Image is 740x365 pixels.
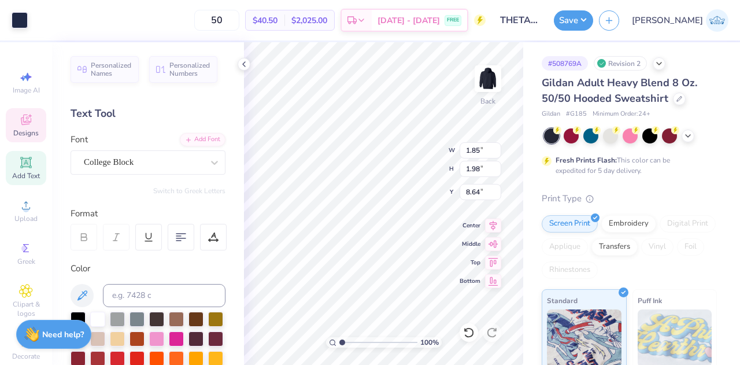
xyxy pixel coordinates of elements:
[71,106,225,121] div: Text Tool
[591,238,638,256] div: Transfers
[542,238,588,256] div: Applique
[638,294,662,307] span: Puff Ink
[460,277,480,285] span: Bottom
[593,109,650,119] span: Minimum Order: 24 +
[460,240,480,248] span: Middle
[542,109,560,119] span: Gildan
[706,9,728,32] img: Janilyn Atanacio
[180,133,225,146] div: Add Font
[12,171,40,180] span: Add Text
[253,14,277,27] span: $40.50
[491,9,548,32] input: Untitled Design
[420,337,439,348] span: 100 %
[601,215,656,233] div: Embroidery
[71,262,225,275] div: Color
[480,96,495,106] div: Back
[103,284,225,307] input: e.g. 7428 c
[641,238,674,256] div: Vinyl
[632,9,728,32] a: [PERSON_NAME]
[6,300,46,318] span: Clipart & logos
[194,10,239,31] input: – –
[17,257,35,266] span: Greek
[13,128,39,138] span: Designs
[594,56,647,71] div: Revision 2
[460,222,480,230] span: Center
[153,186,225,196] button: Switch to Greek Letters
[476,67,499,90] img: Back
[556,155,698,176] div: This color can be expedited for 5 day delivery.
[169,61,210,78] span: Personalized Numbers
[660,215,716,233] div: Digital Print
[12,352,40,361] span: Decorate
[91,61,132,78] span: Personalized Names
[13,86,40,95] span: Image AI
[42,329,84,340] strong: Need help?
[542,56,588,71] div: # 508769A
[542,215,598,233] div: Screen Print
[677,238,704,256] div: Foil
[542,192,717,205] div: Print Type
[542,261,598,279] div: Rhinestones
[291,14,327,27] span: $2,025.00
[566,109,587,119] span: # G185
[378,14,440,27] span: [DATE] - [DATE]
[71,207,227,220] div: Format
[547,294,578,307] span: Standard
[14,214,38,223] span: Upload
[71,133,88,146] label: Font
[542,76,697,105] span: Gildan Adult Heavy Blend 8 Oz. 50/50 Hooded Sweatshirt
[460,259,480,267] span: Top
[554,10,593,31] button: Save
[556,156,617,165] strong: Fresh Prints Flash:
[447,16,459,24] span: FREE
[632,14,703,27] span: [PERSON_NAME]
